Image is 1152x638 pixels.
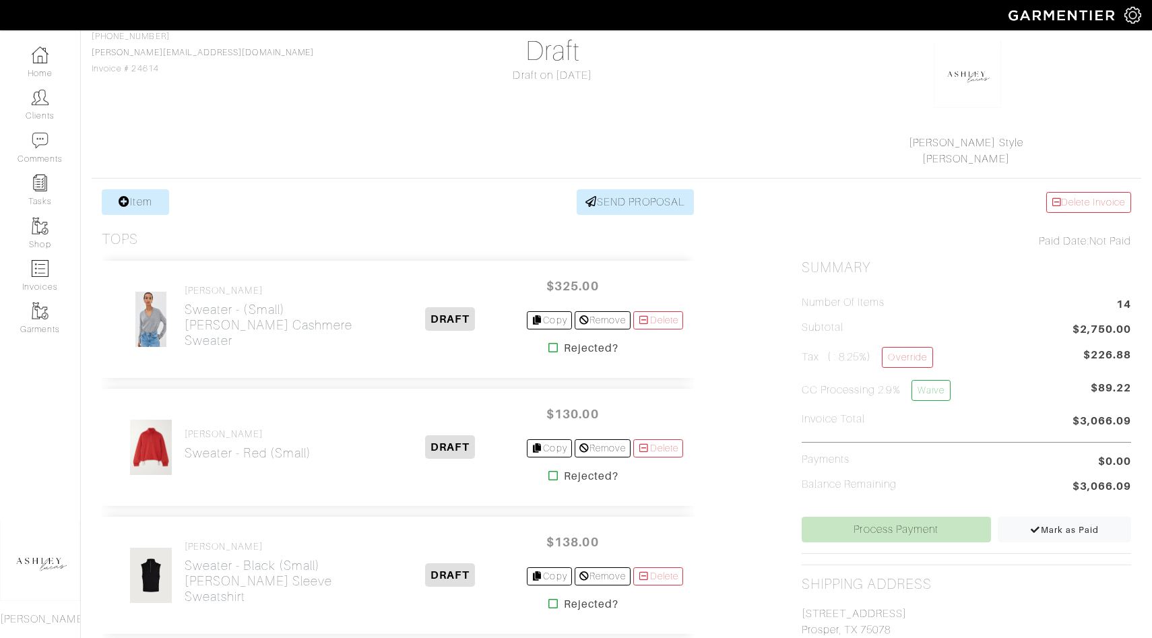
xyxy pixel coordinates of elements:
span: $2,750.00 [1073,321,1131,340]
a: Delete [633,311,683,329]
h5: Balance Remaining [802,478,897,491]
a: Copy [527,439,572,457]
a: SEND PROPOSAL [577,189,694,215]
img: garments-icon-b7da505a4dc4fd61783c78ac3ca0ef83fa9d6f193b1c9dc38574b1d14d53ca28.png [32,302,49,319]
a: Waive [911,380,951,401]
a: Item [102,189,169,215]
a: [PERSON_NAME] Sweater - (Small)[PERSON_NAME] Cashmere Sweater [185,285,374,348]
h4: [PERSON_NAME] [185,541,374,552]
a: [PERSON_NAME] Sweater - Black (Small)[PERSON_NAME] Sleeve Sweatshirt [185,541,374,604]
strong: Rejected? [564,468,618,484]
span: $3,066.09 [1073,478,1131,497]
a: Remove [575,311,631,329]
strong: Rejected? [564,340,618,356]
img: orders-icon-0abe47150d42831381b5fb84f609e132dff9fe21cb692f30cb5eec754e2cba89.png [32,260,49,277]
img: garments-icon-b7da505a4dc4fd61783c78ac3ca0ef83fa9d6f193b1c9dc38574b1d14d53ca28.png [32,218,49,234]
img: TAxuGvDZvhwCT7YkWXct6LdB [129,419,172,476]
img: gear-icon-white-bd11855cb880d31180b6d7d6211b90ccbf57a29d726f0c71d8c61bd08dd39cc2.png [1124,7,1141,24]
h5: Invoice Total [802,413,866,426]
img: dashboard-icon-dbcd8f5a0b271acd01030246c82b418ddd0df26cd7fceb0bd07c9910d44c42f6.png [32,46,49,63]
h5: Tax ( : 8.25%) [802,347,933,368]
img: reminder-icon-8004d30b9f0a5d33ae49ab947aed9ed385cf756f9e5892f1edd6e32f2345188e.png [32,174,49,191]
span: $325.00 [532,272,613,300]
h2: Sweater - Red (small) [185,445,311,461]
a: Remove [575,567,631,585]
h2: Shipping Address [802,576,932,593]
span: [PHONE_NUMBER] Invoice # 24614 [92,32,314,73]
span: Paid Date: [1039,235,1089,247]
span: DRAFT [425,435,474,459]
a: Process Payment [802,517,991,542]
a: Delete [633,439,683,457]
a: Delete Invoice [1046,192,1131,213]
a: [PERSON_NAME] Sweater - Red (small) [185,428,311,461]
a: [PERSON_NAME][EMAIL_ADDRESS][DOMAIN_NAME] [92,48,314,57]
img: garmentier-logo-header-white-b43fb05a5012e4ada735d5af1a66efaba907eab6374d6393d1fbf88cb4ef424d.png [1002,3,1124,27]
h2: Sweater - Black (Small) [PERSON_NAME] Sleeve Sweatshirt [185,558,374,604]
img: okhkJxsQsug8ErY7G9ypRsDh.png [934,40,1001,108]
h4: [PERSON_NAME] [185,428,311,440]
span: $89.22 [1091,380,1131,406]
a: Copy [527,311,572,329]
span: Mark as Paid [1030,525,1099,535]
h2: Summary [802,259,1131,276]
a: Delete [633,567,683,585]
div: Not Paid [802,233,1131,249]
h5: Subtotal [802,321,843,334]
span: $0.00 [1098,453,1131,470]
img: clients-icon-6bae9207a08558b7cb47a8932f037763ab4055f8c8b6bfacd5dc20c3e0201464.png [32,89,49,106]
a: Override [882,347,932,368]
a: Copy [527,567,572,585]
span: $138.00 [532,528,613,556]
img: comment-icon-a0a6a9ef722e966f86d9cbdc48e553b5cf19dbc54f86b18d962a5391bc8f6eb6.png [32,132,49,149]
h5: CC Processing 2.9% [802,380,951,401]
span: 14 [1116,296,1131,315]
strong: Rejected? [564,596,618,612]
h5: Number of Items [802,296,885,309]
div: Draft on [DATE] [388,67,717,84]
a: [PERSON_NAME] Style [909,137,1023,149]
h2: Sweater - (Small) [PERSON_NAME] Cashmere Sweater [185,302,374,348]
a: Mark as Paid [998,517,1131,542]
h4: [PERSON_NAME] [185,285,374,296]
a: Remove [575,439,631,457]
span: DRAFT [425,307,474,331]
span: $226.88 [1083,347,1131,363]
span: $3,066.09 [1073,413,1131,431]
h5: Payments [802,453,850,466]
h3: Tops [102,231,138,248]
span: $130.00 [532,400,613,428]
img: dQuMcgcvKjL6gF1Pj4u6LWiw [135,291,167,348]
img: NmQekPQVUZT3GWxehL9kFCWw [129,547,172,604]
a: [PERSON_NAME] [922,153,1010,165]
h1: Draft [388,35,717,67]
span: DRAFT [425,563,474,587]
